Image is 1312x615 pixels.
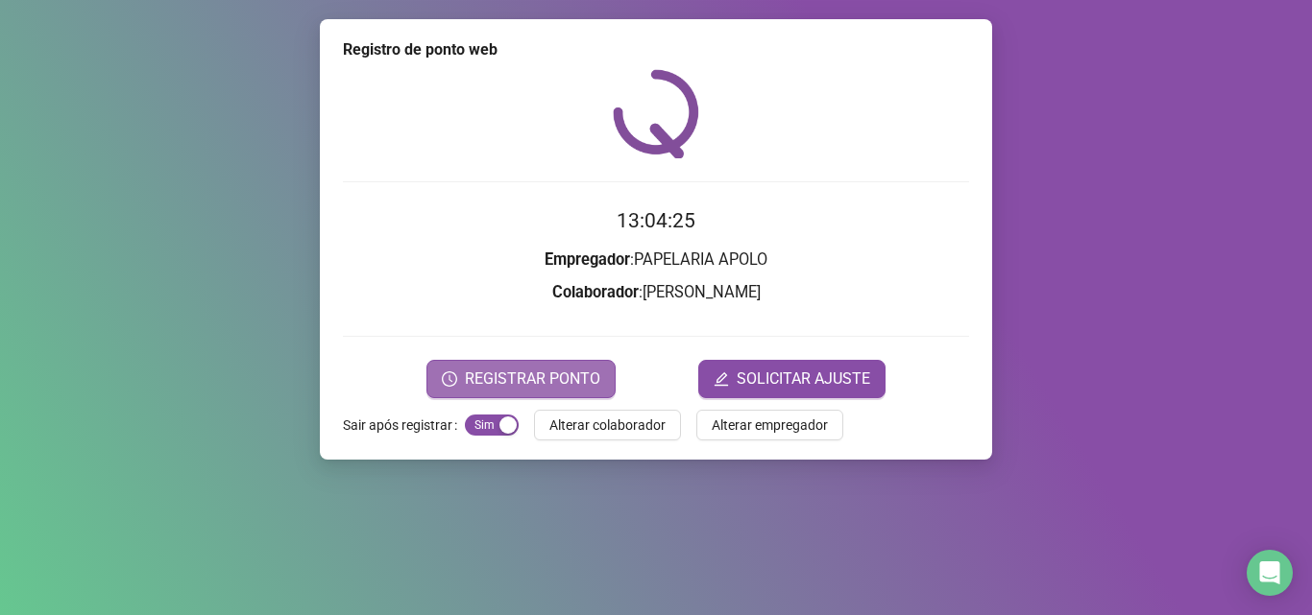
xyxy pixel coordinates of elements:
[712,414,828,436] span: Alterar empregador
[696,410,843,440] button: Alterar empregador
[617,209,695,232] time: 13:04:25
[343,280,969,305] h3: : [PERSON_NAME]
[545,250,630,269] strong: Empregador
[698,360,886,398] button: editSOLICITAR AJUSTE
[343,410,465,440] label: Sair após registrar
[549,414,666,436] span: Alterar colaborador
[343,248,969,272] h3: : PAPELARIA APOLO
[465,367,600,390] span: REGISTRAR PONTO
[426,360,616,398] button: REGISTRAR PONTO
[442,371,457,387] span: clock-circle
[1247,550,1293,596] div: Open Intercom Messenger
[552,283,639,301] strong: Colaborador
[534,410,681,440] button: Alterar colaborador
[343,38,969,61] div: Registro de ponto web
[737,367,870,390] span: SOLICITAR AJUSTE
[613,69,699,158] img: QRPoint
[714,371,729,387] span: edit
